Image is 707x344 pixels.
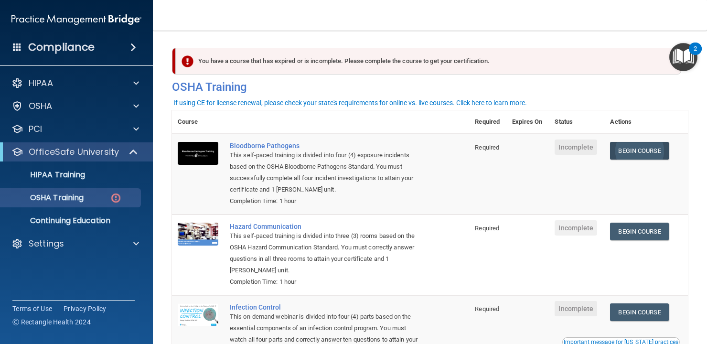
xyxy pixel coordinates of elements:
span: Required [475,305,499,312]
div: Completion Time: 1 hour [230,276,421,288]
span: Ⓒ Rectangle Health 2024 [12,317,91,327]
a: Begin Course [610,142,668,160]
div: You have a course that has expired or is incomplete. Please complete the course to get your certi... [176,48,681,75]
p: HIPAA Training [6,170,85,180]
h4: OSHA Training [172,80,688,94]
a: PCI [11,123,139,135]
th: Expires On [506,110,549,134]
a: Privacy Policy [64,304,107,313]
p: OSHA [29,100,53,112]
p: Continuing Education [6,216,137,226]
a: HIPAA [11,77,139,89]
span: Incomplete [555,220,597,236]
a: Hazard Communication [230,223,421,230]
th: Actions [604,110,688,134]
a: Terms of Use [12,304,52,313]
button: Open Resource Center, 2 new notifications [669,43,697,71]
p: OfficeSafe University [29,146,119,158]
h4: Compliance [28,41,95,54]
a: OfficeSafe University [11,146,139,158]
div: If using CE for license renewal, please check your state's requirements for online vs. live cours... [173,99,527,106]
th: Required [469,110,506,134]
a: Bloodborne Pathogens [230,142,421,150]
a: Begin Course [610,223,668,240]
img: exclamation-circle-solid-danger.72ef9ffc.png [182,55,193,67]
iframe: Drift Widget Chat Controller [542,286,696,324]
span: Required [475,225,499,232]
img: danger-circle.6113f641.png [110,192,122,204]
th: Course [172,110,224,134]
p: PCI [29,123,42,135]
a: Infection Control [230,303,421,311]
div: 2 [694,49,697,61]
button: If using CE for license renewal, please check your state's requirements for online vs. live cours... [172,98,528,107]
img: PMB logo [11,10,141,29]
span: Required [475,144,499,151]
a: OSHA [11,100,139,112]
p: Settings [29,238,64,249]
div: This self-paced training is divided into three (3) rooms based on the OSHA Hazard Communication S... [230,230,421,276]
div: This self-paced training is divided into four (4) exposure incidents based on the OSHA Bloodborne... [230,150,421,195]
th: Status [549,110,604,134]
span: Incomplete [555,140,597,155]
a: Settings [11,238,139,249]
p: HIPAA [29,77,53,89]
div: Completion Time: 1 hour [230,195,421,207]
p: OSHA Training [6,193,84,203]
